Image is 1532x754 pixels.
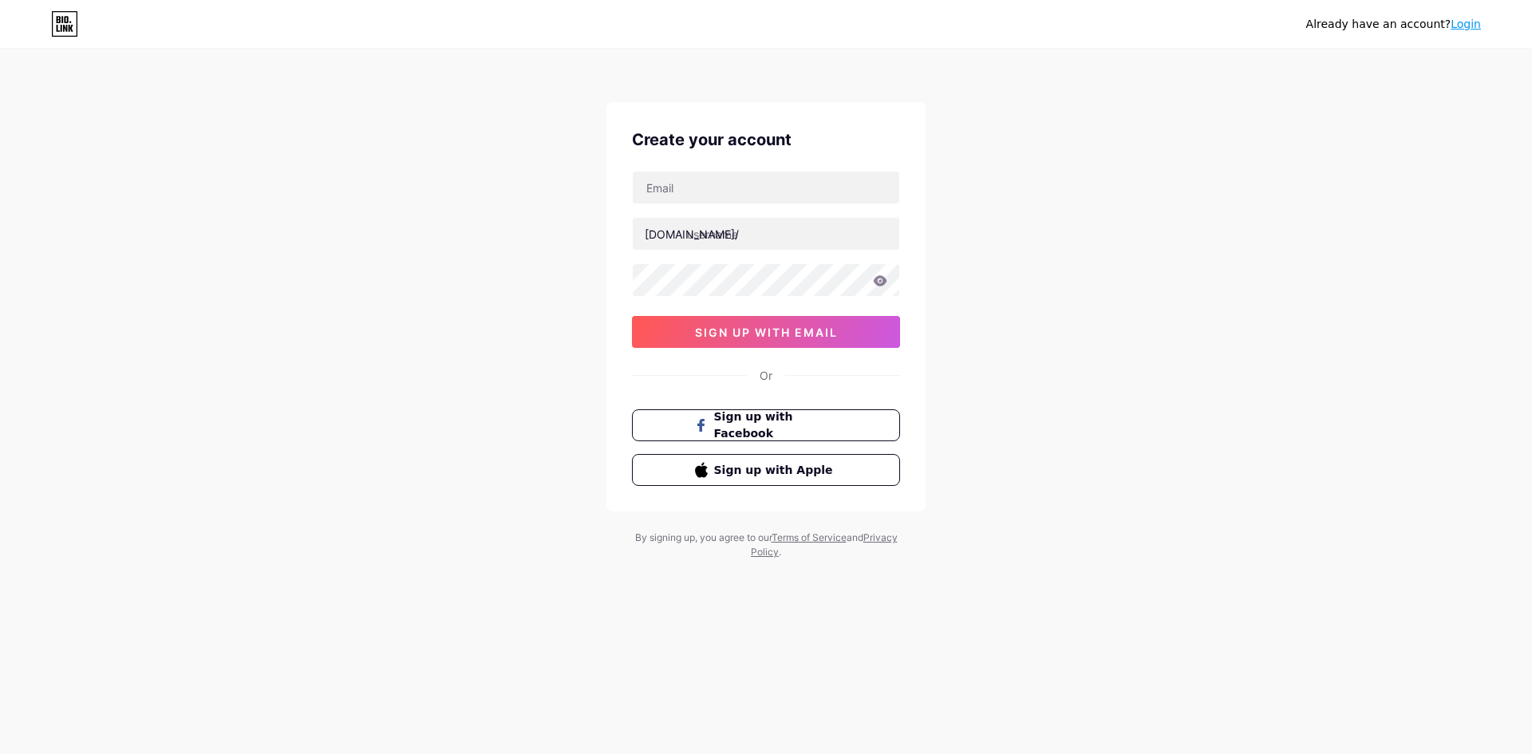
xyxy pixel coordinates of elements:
input: Email [633,172,899,203]
a: Terms of Service [772,531,847,543]
input: username [633,218,899,250]
div: Or [760,367,772,384]
a: Login [1451,18,1481,30]
button: Sign up with Apple [632,454,900,486]
div: Already have an account? [1306,16,1481,33]
div: [DOMAIN_NAME]/ [645,226,739,243]
button: Sign up with Facebook [632,409,900,441]
span: Sign up with Apple [714,462,838,479]
span: sign up with email [695,326,838,339]
span: Sign up with Facebook [714,409,838,442]
button: sign up with email [632,316,900,348]
div: Create your account [632,128,900,152]
div: By signing up, you agree to our and . [630,531,902,559]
